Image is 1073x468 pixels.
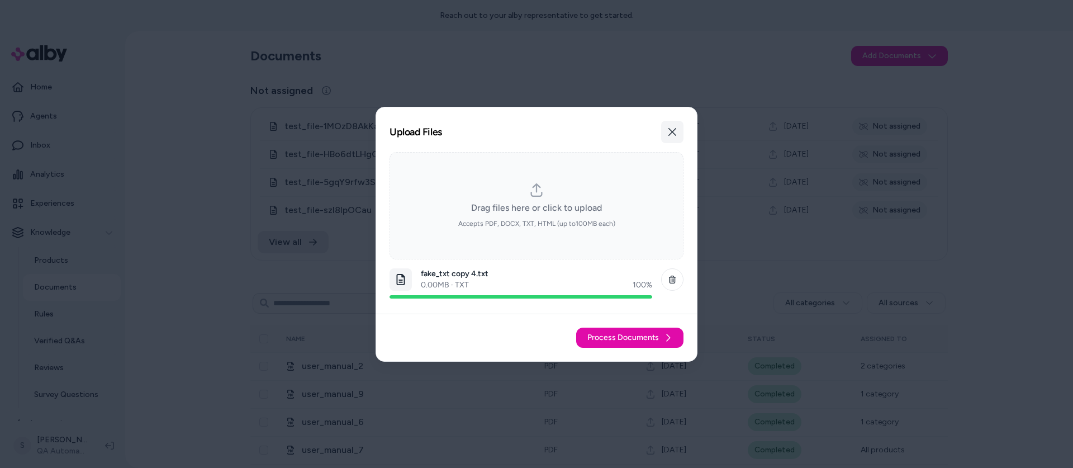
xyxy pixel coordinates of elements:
ol: dropzone-file-list [390,264,683,348]
button: Process Documents [576,328,683,348]
li: dropzone-file-list-item [390,264,683,303]
p: fake_txt copy 4.txt [421,268,652,280]
p: 0.00 MB · TXT [421,280,469,291]
span: Process Documents [587,332,659,343]
div: 100 % [633,280,652,291]
span: Drag files here or click to upload [471,201,602,215]
div: dropzone [390,152,683,259]
span: Accepts PDF, DOCX, TXT, HTML (up to 100 MB each) [458,219,615,228]
h2: Upload Files [390,127,442,137]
